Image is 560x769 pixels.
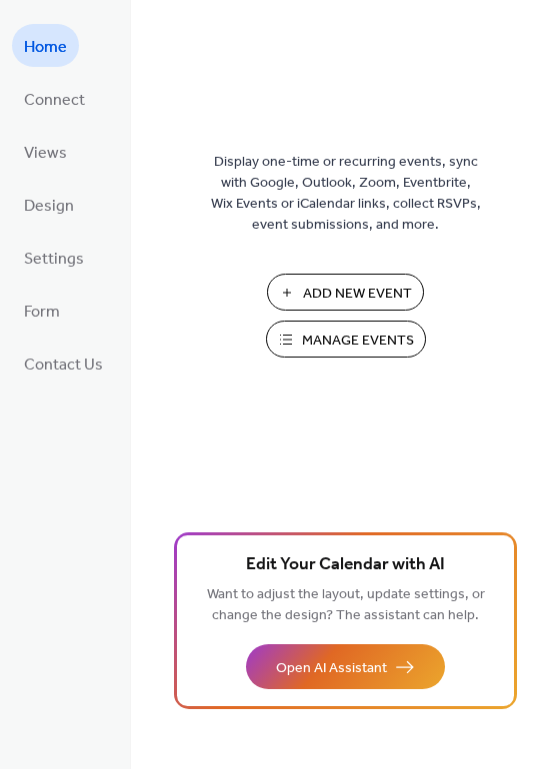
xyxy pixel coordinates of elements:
span: Edit Your Calendar with AI [246,551,445,579]
a: Design [12,183,86,226]
span: Form [24,297,60,328]
a: Settings [12,236,96,279]
a: Form [12,289,72,332]
a: Home [12,24,79,67]
span: Manage Events [302,331,414,352]
span: Contact Us [24,350,103,381]
span: Display one-time or recurring events, sync with Google, Outlook, Zoom, Eventbrite, Wix Events or ... [211,152,481,236]
button: Manage Events [266,321,426,358]
span: Settings [24,244,84,275]
span: Add New Event [303,284,412,305]
span: Connect [24,85,85,116]
button: Add New Event [267,274,424,311]
a: Views [12,130,79,173]
span: Open AI Assistant [276,658,387,679]
span: Home [24,32,67,63]
a: Contact Us [12,342,115,384]
button: Open AI Assistant [246,644,445,689]
span: Views [24,138,67,169]
a: Connect [12,77,97,120]
span: Design [24,191,74,222]
span: Want to adjust the layout, update settings, or change the design? The assistant can help. [207,581,485,629]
